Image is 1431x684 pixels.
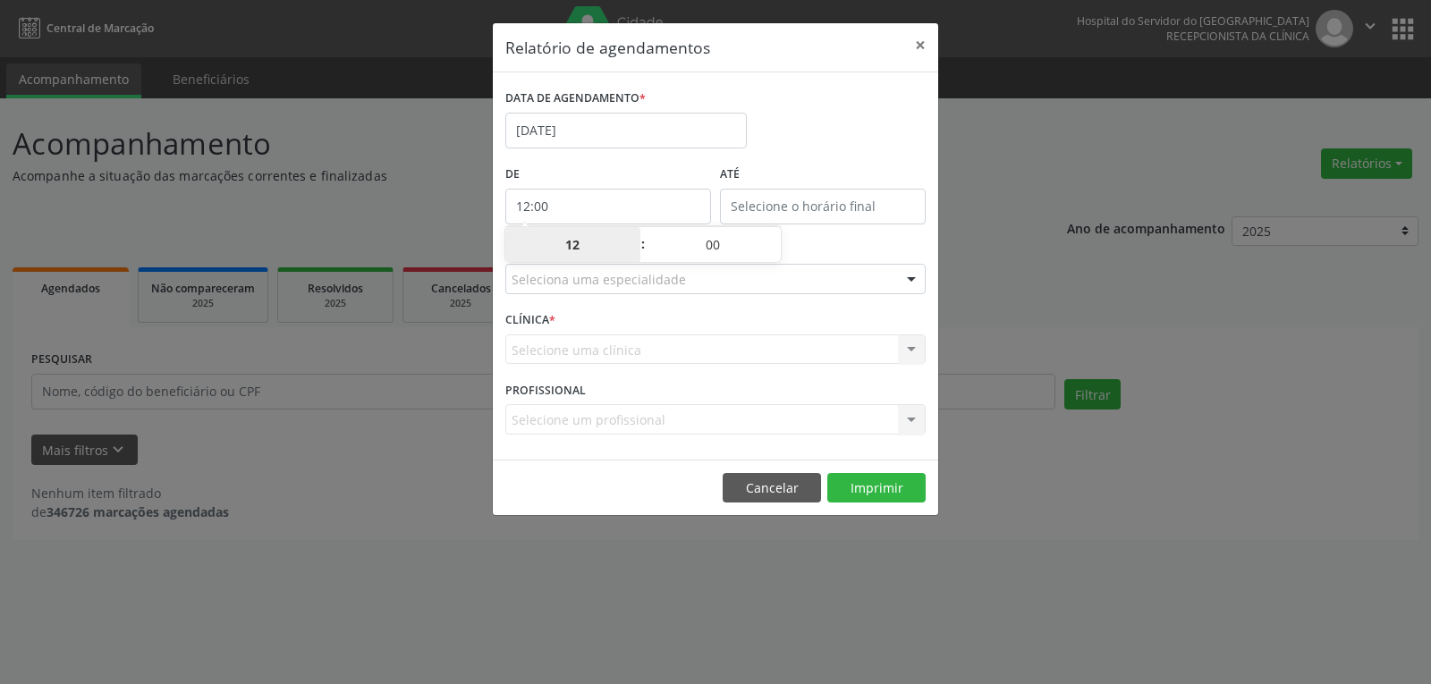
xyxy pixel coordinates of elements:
input: Selecione o horário final [720,189,926,224]
input: Selecione uma data ou intervalo [505,113,747,148]
button: Close [902,23,938,67]
label: PROFISSIONAL [505,376,586,404]
h5: Relatório de agendamentos [505,36,710,59]
button: Imprimir [827,473,926,503]
input: Selecione o horário inicial [505,189,711,224]
span: : [640,226,646,262]
span: Seleciona uma especialidade [512,270,686,289]
label: De [505,161,711,189]
input: Hour [505,227,640,263]
label: DATA DE AGENDAMENTO [505,85,646,113]
input: Minute [646,227,781,263]
label: ATÉ [720,161,926,189]
button: Cancelar [723,473,821,503]
label: CLÍNICA [505,307,555,334]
